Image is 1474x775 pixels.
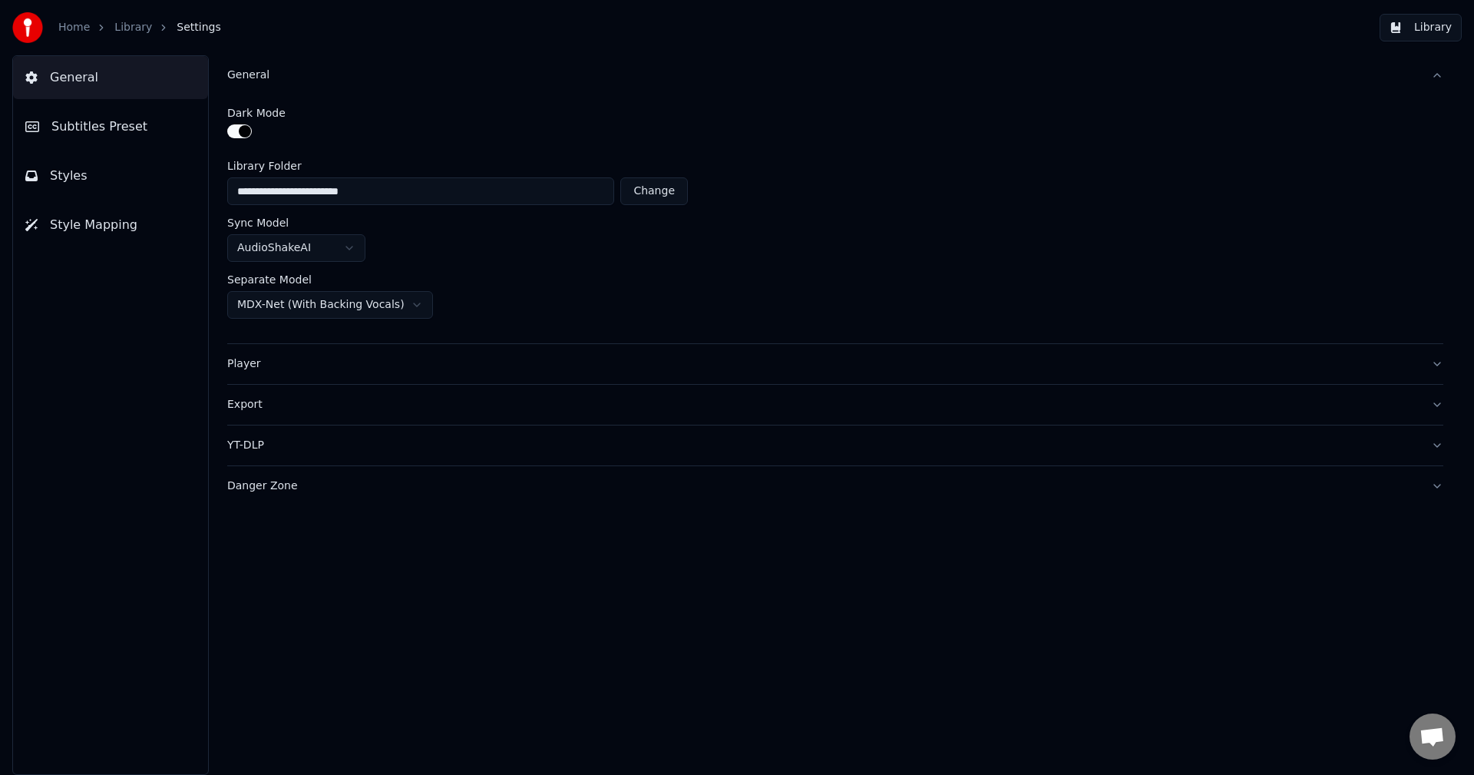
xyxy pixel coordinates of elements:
button: General [227,55,1443,95]
div: Open chat [1410,714,1456,760]
button: Player [227,344,1443,384]
button: Change [620,177,688,205]
span: Subtitles Preset [51,118,147,136]
nav: breadcrumb [58,20,221,35]
label: Dark Mode [227,108,286,118]
div: Export [227,397,1419,412]
button: Danger Zone [227,466,1443,506]
label: Sync Model [227,217,289,228]
img: youka [12,12,43,43]
button: Styles [13,154,208,197]
span: Styles [50,167,88,185]
button: YT-DLP [227,426,1443,465]
a: Home [58,20,90,35]
label: Library Folder [227,161,688,171]
div: Danger Zone [227,479,1419,494]
button: Subtitles Preset [13,105,208,148]
span: General [50,68,98,87]
div: General [227,68,1419,83]
label: Separate Model [227,274,312,285]
button: Export [227,385,1443,425]
div: YT-DLP [227,438,1419,453]
div: General [227,95,1443,343]
div: Player [227,356,1419,372]
button: General [13,56,208,99]
span: Style Mapping [50,216,137,234]
a: Library [114,20,152,35]
button: Style Mapping [13,204,208,247]
span: Settings [177,20,220,35]
button: Library [1380,14,1462,41]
